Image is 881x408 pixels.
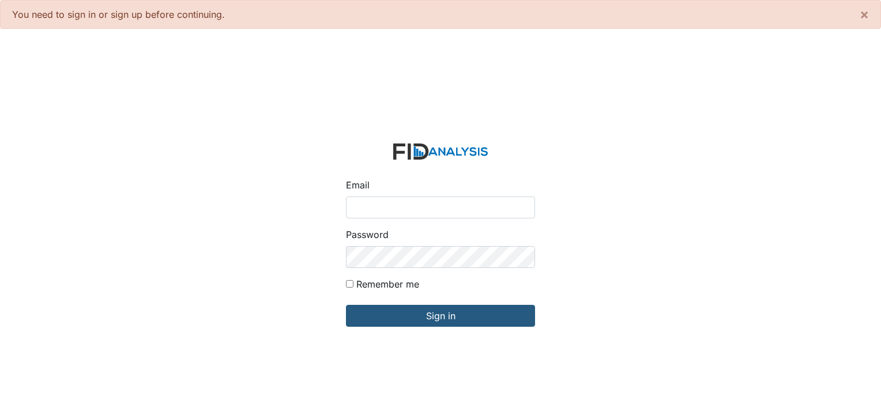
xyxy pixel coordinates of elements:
input: Sign in [346,305,535,327]
label: Email [346,178,370,192]
img: logo-2fc8c6e3336f68795322cb6e9a2b9007179b544421de10c17bdaae8622450297.svg [393,143,488,160]
button: × [848,1,880,28]
label: Remember me [356,277,419,291]
span: × [860,6,869,22]
label: Password [346,228,389,241]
